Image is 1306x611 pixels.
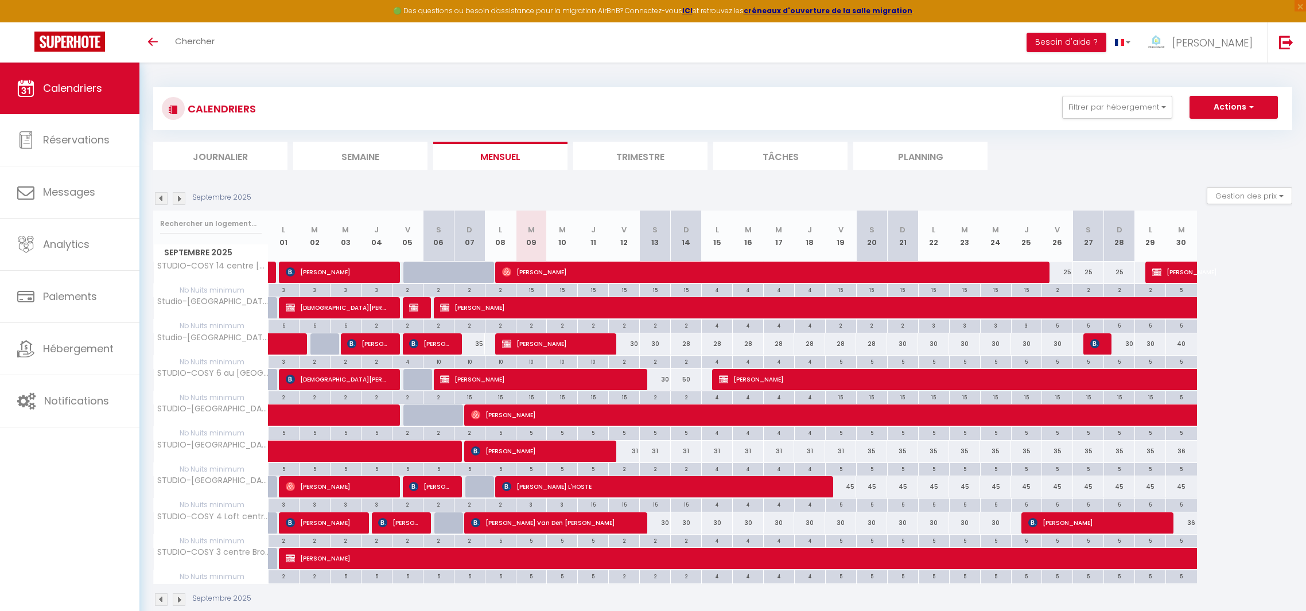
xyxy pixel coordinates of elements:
div: 2 [1104,284,1134,295]
div: 30 [640,369,671,390]
div: 2 [1135,284,1165,295]
div: 31 [640,441,671,462]
div: 10 [423,356,454,367]
th: 14 [671,211,702,262]
div: 2 [826,320,856,330]
span: [PERSON_NAME] Van Den [PERSON_NAME] [471,512,636,534]
h3: CALENDRIERS [185,96,256,122]
span: [PERSON_NAME] [378,512,419,534]
span: Paiements [43,289,97,303]
div: 2 [454,427,485,438]
span: [PERSON_NAME] [1028,512,1163,534]
span: [PERSON_NAME] [PERSON_NAME] [1090,333,1101,355]
div: 15 [888,391,918,402]
abbr: M [342,224,349,235]
div: 5 [1012,427,1042,438]
abbr: L [499,224,502,235]
th: 12 [609,211,640,262]
span: [PERSON_NAME] [502,261,1039,283]
span: [PERSON_NAME] L'HOSTE [502,476,822,497]
input: Rechercher un logement... [160,213,262,234]
div: 15 [981,284,1011,295]
p: Septembre 2025 [192,192,251,203]
div: 28 [794,333,825,355]
div: 5 [269,320,299,330]
span: Chercher [175,35,215,47]
div: 5 [485,427,516,438]
div: 2 [423,427,454,438]
a: ICI [682,6,693,15]
div: 10 [578,356,608,367]
div: 2 [362,391,392,402]
div: 5 [888,356,918,367]
abbr: M [961,224,968,235]
div: 5 [362,427,392,438]
span: Messages [43,185,95,199]
div: 15 [919,284,949,295]
div: 28 [733,333,764,355]
div: 5 [1135,356,1165,367]
div: 4 [733,391,763,402]
span: Nb Nuits minimum [154,391,268,404]
div: 5 [981,356,1011,367]
span: Studio-[GEOGRAPHIC_DATA] [156,333,270,342]
span: [PERSON_NAME] [347,333,388,355]
div: 5 [1042,356,1072,367]
div: 5 [1042,320,1072,330]
div: 30 [640,333,671,355]
abbr: J [591,224,596,235]
th: 05 [392,211,423,262]
th: 07 [454,211,485,262]
span: [PERSON_NAME] [1152,261,1258,283]
abbr: M [1178,224,1185,235]
div: 28 [825,333,856,355]
div: 2 [331,356,361,367]
div: 15 [485,391,516,402]
div: 2 [485,320,516,330]
abbr: V [405,224,410,235]
div: 4 [795,427,825,438]
div: 25 [1104,262,1135,283]
div: 4 [795,356,825,367]
th: 20 [856,211,887,262]
span: Nb Nuits minimum [154,320,268,332]
div: 2 [1073,284,1103,295]
div: 5 [1042,427,1072,438]
div: 5 [1073,320,1103,330]
div: 4 [764,391,794,402]
div: 2 [640,391,670,402]
div: 5 [1166,356,1196,367]
div: 5 [671,427,701,438]
div: 15 [547,391,577,402]
div: 15 [547,284,577,295]
li: Mensuel [433,142,568,170]
div: 10 [516,356,547,367]
abbr: J [374,224,379,235]
div: 5 [1104,356,1134,367]
div: 5 [1166,391,1196,402]
div: 2 [269,391,299,402]
th: 15 [702,211,733,262]
abbr: J [807,224,812,235]
div: 15 [950,284,980,295]
div: 25 [1073,262,1104,283]
div: 4 [795,284,825,295]
div: 15 [1104,391,1134,402]
span: Nb Nuits minimum [154,284,268,297]
abbr: S [869,224,874,235]
li: Semaine [293,142,427,170]
div: 5 [1166,284,1196,295]
abbr: M [311,224,318,235]
span: [PERSON_NAME] [471,440,605,462]
th: 13 [640,211,671,262]
th: 16 [733,211,764,262]
th: 30 [1166,211,1197,262]
div: 28 [764,333,795,355]
div: 5 [919,427,949,438]
span: STUDIO-[GEOGRAPHIC_DATA] [156,441,270,449]
span: [PERSON_NAME] [286,512,358,534]
div: 2 [640,356,670,367]
div: 2 [640,320,670,330]
span: STUDIO-COSY 14 centre [GEOGRAPHIC_DATA] [156,262,270,270]
span: Notifications [44,394,109,408]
